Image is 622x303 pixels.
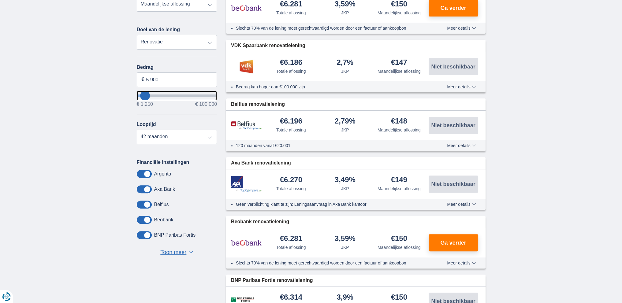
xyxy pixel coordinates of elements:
label: BNP Paribas Fortis [154,232,196,238]
label: Financiële instellingen [137,160,189,165]
div: €150 [391,0,407,9]
img: product.pl.alt Axa Bank [231,176,262,192]
div: €148 [391,117,407,126]
div: €150 [391,294,407,302]
label: Beobank [154,217,173,223]
div: JKP [341,68,349,74]
button: Meer details [442,261,480,265]
div: Maandelijkse aflossing [378,10,421,16]
span: Ga verder [440,5,466,11]
div: Totale aflossing [276,10,306,16]
div: €150 [391,235,407,243]
div: Totale aflossing [276,244,306,250]
div: JKP [341,244,349,250]
div: 3,9% [337,294,353,302]
div: 3,49% [335,176,356,184]
div: €6.186 [280,59,302,67]
div: JKP [341,10,349,16]
div: €147 [391,59,407,67]
div: €6.270 [280,176,302,184]
img: product.pl.alt Beobank [231,0,262,16]
input: wantToBorrow [137,94,217,97]
div: €6.281 [280,235,302,243]
li: 120 maanden vanaf €20.001 [236,142,425,149]
div: Totale aflossing [276,68,306,74]
div: Maandelijkse aflossing [378,244,421,250]
span: ▼ [189,251,193,253]
label: Bedrag [137,65,217,70]
button: Ga verder [429,234,478,251]
button: Meer details [442,84,480,89]
div: Totale aflossing [276,186,306,192]
span: Beobank renovatielening [231,218,289,225]
span: Toon meer [160,249,186,257]
div: 3,59% [335,235,356,243]
li: Geen verplichting klant te zijn; Leningsaanvraag in Axa Bank kantoor [236,201,425,207]
span: € 1.250 [137,102,153,107]
div: Totale aflossing [276,127,306,133]
label: Belfius [154,202,169,207]
span: Meer details [447,26,476,30]
label: Looptijd [137,122,156,127]
span: Niet beschikbaar [431,181,475,187]
label: Doel van de lening [137,27,180,32]
div: Maandelijkse aflossing [378,68,421,74]
span: VDK Spaarbank renovatielening [231,42,305,49]
button: Meer details [442,202,480,207]
span: Meer details [447,202,476,206]
span: BNP Paribas Fortis renovatielening [231,277,313,284]
span: Meer details [447,261,476,265]
button: Meer details [442,26,480,31]
span: Axa Bank renovatielening [231,160,291,167]
li: Slechts 70% van de lening moet gerechtvaardigd worden door een factuur of aankoopbon [236,260,425,266]
div: €6.196 [280,117,302,126]
span: Niet beschikbaar [431,123,475,128]
div: €6.281 [280,0,302,9]
div: Maandelijkse aflossing [378,186,421,192]
span: Niet beschikbaar [431,64,475,69]
span: Meer details [447,85,476,89]
span: € 100.000 [195,102,217,107]
div: €6.314 [280,294,302,302]
span: Meer details [447,143,476,148]
button: Niet beschikbaar [429,117,478,134]
div: 2,79% [335,117,356,126]
li: Bedrag kan hoger dan €100.000 zijn [236,84,425,90]
span: Belfius renovatielening [231,101,285,108]
img: product.pl.alt Belfius [231,121,262,130]
div: 2,7% [337,59,353,67]
label: Argenta [154,171,171,177]
button: Niet beschikbaar [429,58,478,75]
img: product.pl.alt Beobank [231,235,262,250]
span: Ga verder [440,240,466,246]
img: product.pl.alt VDK bank [231,59,262,74]
div: €149 [391,176,407,184]
button: Meer details [442,143,480,148]
div: 3,59% [335,0,356,9]
span: € [142,76,144,83]
button: Toon meer ▼ [158,248,195,257]
div: Maandelijkse aflossing [378,127,421,133]
label: Axa Bank [154,187,175,192]
li: Slechts 70% van de lening moet gerechtvaardigd worden door een factuur of aankoopbon [236,25,425,31]
div: JKP [341,186,349,192]
button: Niet beschikbaar [429,176,478,193]
div: JKP [341,127,349,133]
